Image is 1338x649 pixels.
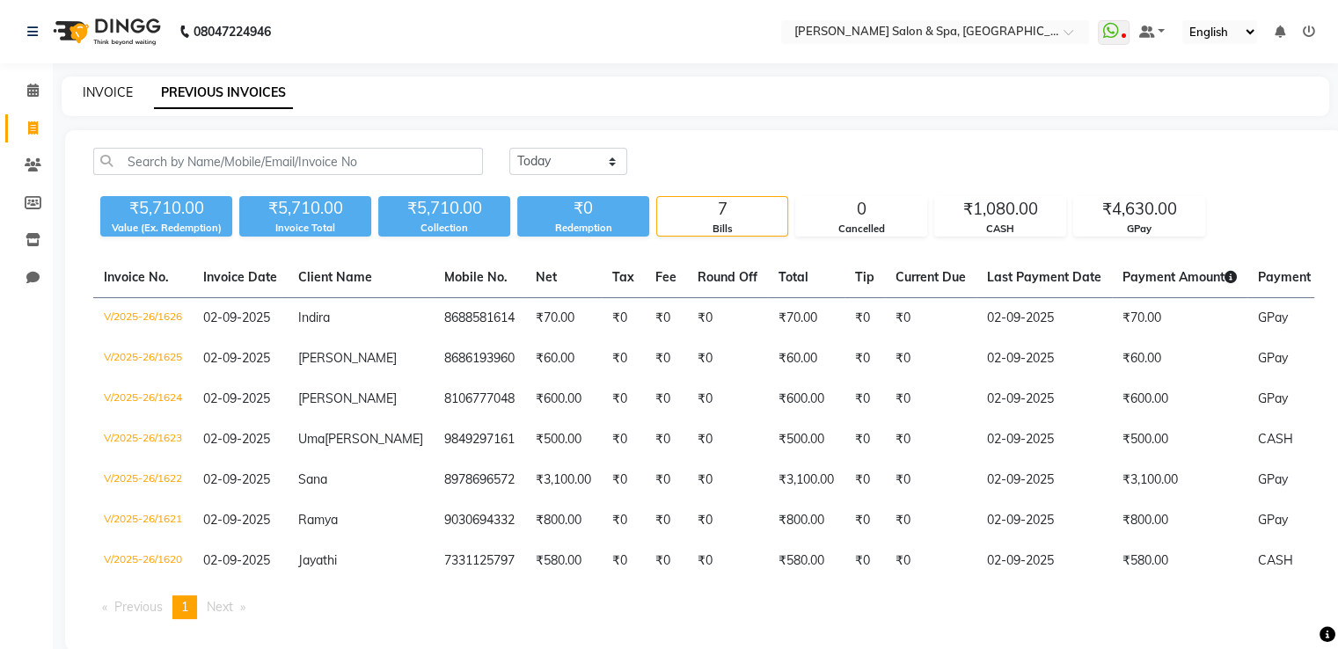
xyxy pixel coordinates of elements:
[517,196,649,221] div: ₹0
[378,196,510,221] div: ₹5,710.00
[517,221,649,236] div: Redemption
[93,500,193,541] td: V/2025-26/1621
[687,339,768,379] td: ₹0
[100,196,232,221] div: ₹5,710.00
[844,379,885,419] td: ₹0
[525,541,602,581] td: ₹580.00
[298,390,397,406] span: [PERSON_NAME]
[525,460,602,500] td: ₹3,100.00
[657,197,787,222] div: 7
[687,541,768,581] td: ₹0
[602,298,645,339] td: ₹0
[844,541,885,581] td: ₹0
[844,460,885,500] td: ₹0
[885,298,976,339] td: ₹0
[602,379,645,419] td: ₹0
[298,552,337,568] span: Jayathi
[645,419,687,460] td: ₹0
[602,419,645,460] td: ₹0
[83,84,133,100] a: INVOICE
[1112,541,1247,581] td: ₹580.00
[536,269,557,285] span: Net
[976,339,1112,379] td: 02-09-2025
[844,500,885,541] td: ₹0
[1112,298,1247,339] td: ₹70.00
[525,298,602,339] td: ₹70.00
[844,339,885,379] td: ₹0
[203,471,270,487] span: 02-09-2025
[657,222,787,237] div: Bills
[779,269,808,285] span: Total
[203,552,270,568] span: 02-09-2025
[602,339,645,379] td: ₹0
[645,339,687,379] td: ₹0
[768,541,844,581] td: ₹580.00
[885,379,976,419] td: ₹0
[93,541,193,581] td: V/2025-26/1620
[885,339,976,379] td: ₹0
[1112,379,1247,419] td: ₹600.00
[203,350,270,366] span: 02-09-2025
[645,298,687,339] td: ₹0
[154,77,293,109] a: PREVIOUS INVOICES
[687,379,768,419] td: ₹0
[203,431,270,447] span: 02-09-2025
[885,500,976,541] td: ₹0
[444,269,508,285] span: Mobile No.
[602,500,645,541] td: ₹0
[194,7,271,56] b: 08047224946
[298,269,372,285] span: Client Name
[885,541,976,581] td: ₹0
[114,599,163,615] span: Previous
[100,221,232,236] div: Value (Ex. Redemption)
[203,390,270,406] span: 02-09-2025
[298,350,397,366] span: [PERSON_NAME]
[1258,471,1288,487] span: GPay
[203,310,270,325] span: 02-09-2025
[298,431,325,447] span: Uma
[93,595,1314,619] nav: Pagination
[935,197,1065,222] div: ₹1,080.00
[93,419,193,460] td: V/2025-26/1623
[93,379,193,419] td: V/2025-26/1624
[1258,350,1288,366] span: GPay
[525,419,602,460] td: ₹500.00
[434,379,525,419] td: 8106777048
[1074,222,1204,237] div: GPay
[645,541,687,581] td: ₹0
[768,500,844,541] td: ₹800.00
[602,541,645,581] td: ₹0
[687,460,768,500] td: ₹0
[687,500,768,541] td: ₹0
[1112,339,1247,379] td: ₹60.00
[1258,552,1293,568] span: CASH
[602,460,645,500] td: ₹0
[45,7,165,56] img: logo
[976,298,1112,339] td: 02-09-2025
[976,379,1112,419] td: 02-09-2025
[768,460,844,500] td: ₹3,100.00
[844,419,885,460] td: ₹0
[976,460,1112,500] td: 02-09-2025
[1112,460,1247,500] td: ₹3,100.00
[796,222,926,237] div: Cancelled
[768,339,844,379] td: ₹60.00
[434,298,525,339] td: 8688581614
[1112,419,1247,460] td: ₹500.00
[896,269,966,285] span: Current Due
[645,379,687,419] td: ₹0
[976,541,1112,581] td: 02-09-2025
[612,269,634,285] span: Tax
[687,298,768,339] td: ₹0
[698,269,757,285] span: Round Off
[935,222,1065,237] div: CASH
[885,460,976,500] td: ₹0
[298,512,338,528] span: Ramya
[104,269,169,285] span: Invoice No.
[796,197,926,222] div: 0
[855,269,874,285] span: Tip
[525,379,602,419] td: ₹600.00
[239,196,371,221] div: ₹5,710.00
[1258,310,1288,325] span: GPay
[655,269,676,285] span: Fee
